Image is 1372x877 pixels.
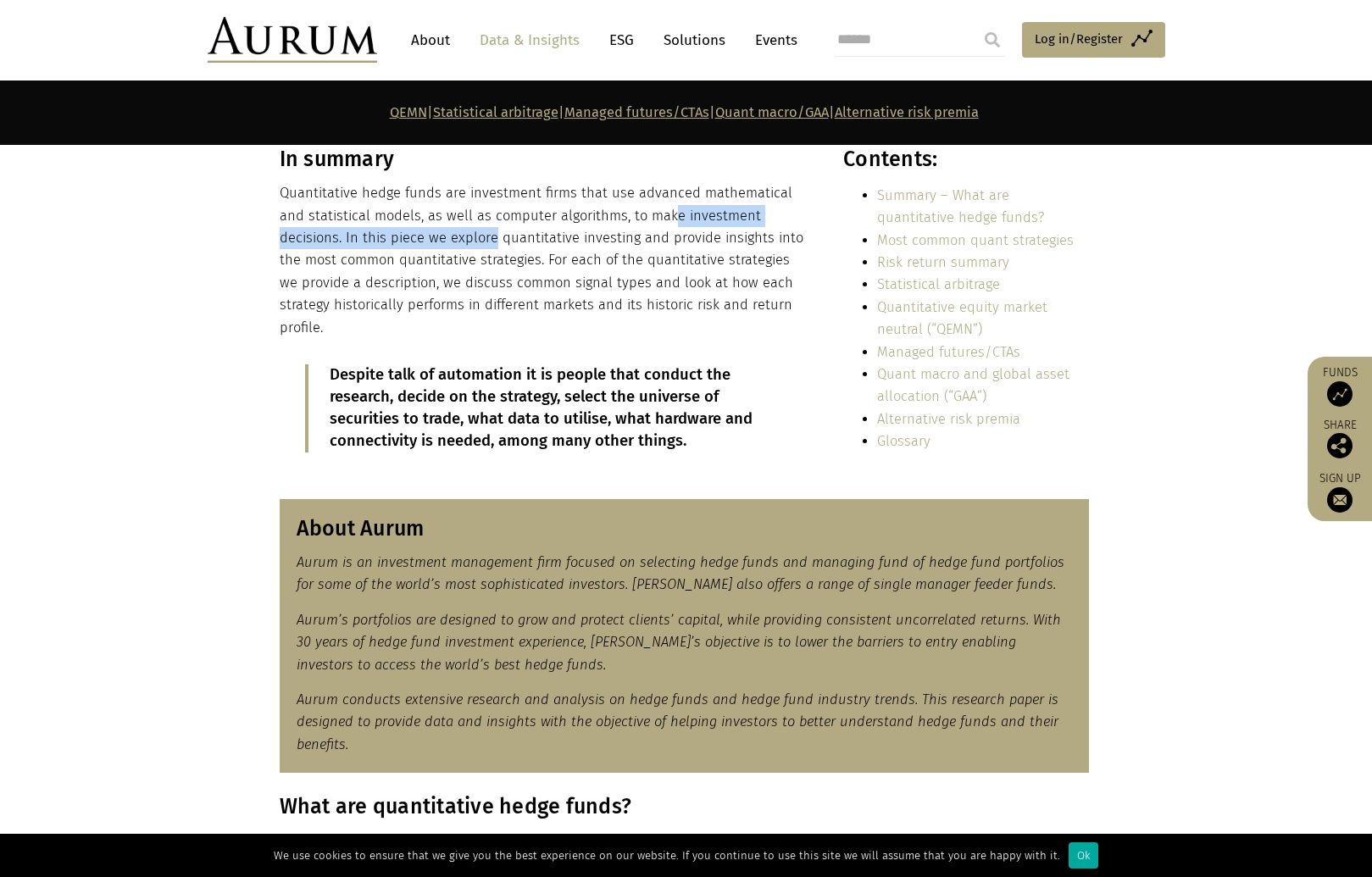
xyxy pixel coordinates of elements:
img: Aurum [208,17,377,63]
a: Alternative risk premia [835,104,979,120]
img: Access Funds [1327,381,1353,407]
a: ESG [601,25,642,56]
a: Sign up [1316,471,1364,513]
em: Aurum conducts extensive research and analysis on hedge funds and hedge fund industry trends. Thi... [297,691,1058,752]
a: Glossary [877,433,930,449]
p: Quantitative hedge funds are investment firms that use advanced mathematical and statistical mode... [280,182,807,339]
a: Summary – What are quantitative hedge funds? [877,187,1044,225]
p: Despite talk of automation it is people that conduct the research, decide on the strategy, select... [330,364,760,452]
img: Sign up to our newsletter [1327,487,1353,513]
a: Alternative risk premia [877,411,1020,427]
a: Quant macro and global asset allocation (“GAA”) [877,366,1069,404]
a: Most common quant strategies [877,232,1074,248]
h3: What are quantitative hedge funds? [280,794,1089,819]
h3: In summary [280,147,807,172]
div: Share [1316,419,1364,458]
a: Data & Insights [471,25,588,56]
a: Events [747,25,797,56]
h3: About Aurum [297,516,1072,541]
a: Risk return summary [877,254,1009,270]
input: Submit [975,23,1009,57]
a: QEMN [390,104,427,120]
a: Statistical arbitrage [433,104,558,120]
em: Aurum is an investment management firm focused on selecting hedge funds and managing fund of hedg... [297,554,1064,592]
a: Managed futures/CTAs [877,344,1020,360]
a: Funds [1316,365,1364,407]
span: Log in/Register [1035,29,1123,49]
strong: | | | | [390,104,979,120]
a: Quant macro/GAA [715,104,829,120]
a: Solutions [655,25,734,56]
img: Share this post [1327,433,1353,458]
h3: Contents: [843,147,1088,172]
em: Aurum’s portfolios are designed to grow and protect clients’ capital, while providing consistent ... [297,612,1061,673]
a: About [403,25,458,56]
a: Statistical arbitrage [877,276,1000,292]
a: Log in/Register [1022,22,1165,58]
div: Ok [1069,842,1098,869]
a: Managed futures/CTAs [564,104,709,120]
a: Quantitative equity market neutral (“QEMN”) [877,299,1047,337]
